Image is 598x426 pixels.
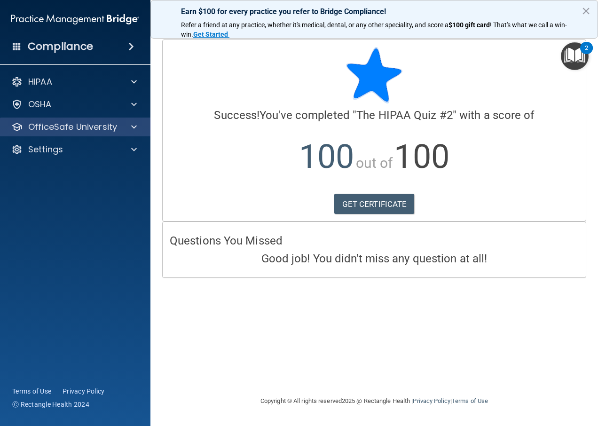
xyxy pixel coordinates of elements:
a: Privacy Policy [63,387,105,396]
button: Close [582,3,590,18]
span: Ⓒ Rectangle Health 2024 [12,400,89,409]
p: OSHA [28,99,52,110]
h4: Good job! You didn't miss any question at all! [170,252,579,265]
p: OfficeSafe University [28,121,117,133]
a: Settings [11,144,137,155]
p: Settings [28,144,63,155]
span: Success! [214,109,260,122]
strong: $100 gift card [448,21,490,29]
span: 100 [394,137,449,176]
span: ! That's what we call a win-win. [181,21,567,38]
a: Terms of Use [452,397,488,404]
div: 2 [585,48,588,60]
a: Privacy Policy [413,397,450,404]
span: 100 [299,137,354,176]
span: The HIPAA Quiz #2 [356,109,453,122]
a: Get Started [193,31,229,38]
img: blue-star-rounded.9d042014.png [346,47,402,103]
div: Copyright © All rights reserved 2025 @ Rectangle Health | | [203,386,546,416]
strong: Get Started [193,31,228,38]
a: OSHA [11,99,137,110]
button: Open Resource Center, 2 new notifications [561,42,589,70]
h4: You've completed " " with a score of [170,109,579,121]
p: Earn $100 for every practice you refer to Bridge Compliance! [181,7,567,16]
a: OfficeSafe University [11,121,137,133]
a: HIPAA [11,76,137,87]
a: GET CERTIFICATE [334,194,415,214]
h4: Questions You Missed [170,235,579,247]
p: HIPAA [28,76,52,87]
h4: Compliance [28,40,93,53]
span: out of [356,155,393,171]
img: PMB logo [11,10,139,29]
a: Terms of Use [12,387,51,396]
span: Refer a friend at any practice, whether it's medical, dental, or any other speciality, and score a [181,21,448,29]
